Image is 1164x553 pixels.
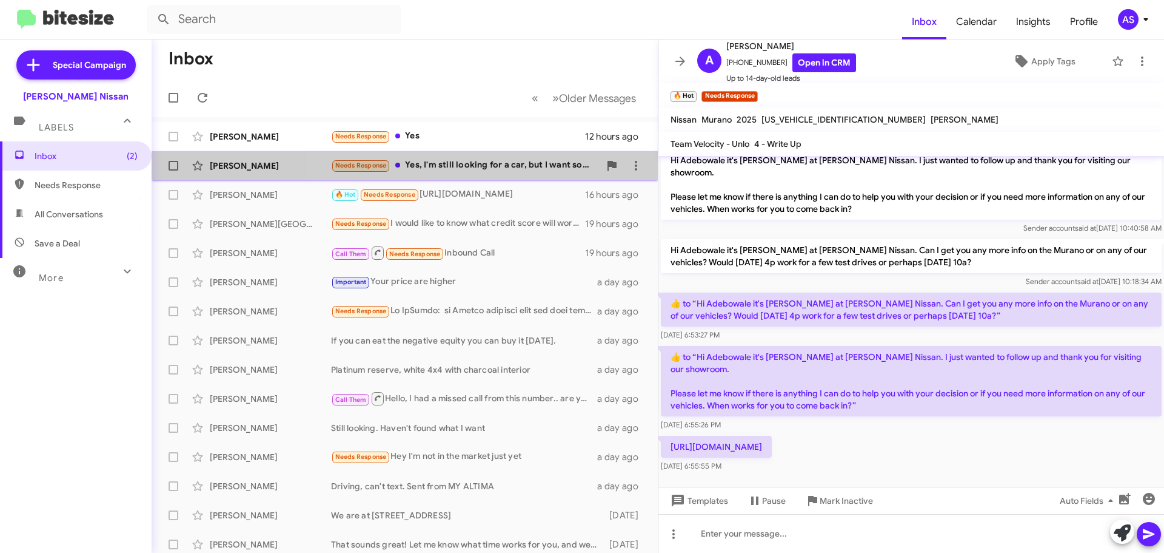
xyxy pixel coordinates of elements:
[331,188,585,202] div: [URL][DOMAIN_NAME]
[1118,9,1139,30] div: AS
[658,490,738,512] button: Templates
[671,91,697,102] small: 🔥 Hot
[705,51,714,70] span: A
[210,480,331,492] div: [PERSON_NAME]
[39,122,74,133] span: Labels
[39,273,64,283] span: More
[552,90,559,106] span: »
[335,278,367,286] span: Important
[335,220,387,228] span: Needs Response
[331,364,597,376] div: Platinum reserve, white 4x4 with charcoal interior
[726,39,856,53] span: [PERSON_NAME]
[661,461,721,470] span: [DATE] 6:55:55 PM
[53,59,126,71] span: Special Campaign
[210,276,331,288] div: [PERSON_NAME]
[335,396,367,404] span: Call Them
[671,138,749,149] span: Team Velocity - Unlo
[335,307,387,315] span: Needs Response
[35,179,138,191] span: Needs Response
[335,132,387,140] span: Needs Response
[335,453,387,461] span: Needs Response
[701,114,732,125] span: Murano
[585,131,648,143] div: 12 hours ago
[661,330,720,339] span: [DATE] 6:53:27 PM
[331,245,585,260] div: Inbound Call
[331,509,603,521] div: We are at [STREET_ADDRESS]
[701,91,757,102] small: Needs Response
[597,480,648,492] div: a day ago
[331,538,603,551] div: That sounds great! Let me know what time works for you, and we’ll be ready to assist you. Looking...
[331,450,597,464] div: Hey I'm not in the market just yet
[389,250,441,258] span: Needs Response
[1108,9,1151,30] button: AS
[1006,4,1060,39] a: Insights
[210,218,331,230] div: [PERSON_NAME][GEOGRAPHIC_DATA]
[597,305,648,317] div: a day ago
[931,114,998,125] span: [PERSON_NAME]
[1077,277,1099,286] span: said at
[331,129,585,143] div: Yes
[559,92,636,105] span: Older Messages
[331,334,597,347] div: If you can eat the negative equity you can buy it [DATE].
[364,191,415,198] span: Needs Response
[792,53,856,72] a: Open in CRM
[946,4,1006,39] a: Calendar
[902,4,946,39] a: Inbox
[585,189,648,201] div: 16 hours ago
[661,239,1162,273] p: Hi Adebowale it's [PERSON_NAME] at [PERSON_NAME] Nissan. Can I get you any more info on the Muran...
[35,150,138,162] span: Inbox
[597,422,648,434] div: a day ago
[668,490,728,512] span: Templates
[147,5,401,34] input: Search
[331,422,597,434] div: Still looking. Haven't found what I want
[23,90,129,103] div: [PERSON_NAME] Nissan
[795,490,883,512] button: Mark Inactive
[762,490,786,512] span: Pause
[603,538,648,551] div: [DATE]
[16,50,136,80] a: Special Campaign
[754,138,801,149] span: 4 - Write Up
[1031,50,1075,72] span: Apply Tags
[1075,223,1096,232] span: said at
[331,304,597,318] div: Lo IpSumdo: si Ametco adipisci elit sed doei tem 6578 in utl E.D. Magnaa: Eni, Admini ve quisnost...
[210,160,331,172] div: [PERSON_NAME]
[820,490,873,512] span: Mark Inactive
[169,49,213,69] h1: Inbox
[524,86,546,110] button: Previous
[331,391,597,406] div: Hello, I had a missed call from this number.. are you interested in selling or trading your Juke ?
[335,250,367,258] span: Call Them
[1050,490,1128,512] button: Auto Fields
[597,276,648,288] div: a day ago
[1060,4,1108,39] a: Profile
[1023,223,1162,232] span: Sender account [DATE] 10:40:58 AM
[210,422,331,434] div: [PERSON_NAME]
[597,364,648,376] div: a day ago
[210,334,331,347] div: [PERSON_NAME]
[597,393,648,405] div: a day ago
[726,53,856,72] span: [PHONE_NUMBER]
[532,90,538,106] span: «
[331,480,597,492] div: Driving, can't text. Sent from MY ALTIMA
[331,275,597,289] div: Your price are higher
[603,509,648,521] div: [DATE]
[210,509,331,521] div: [PERSON_NAME]
[661,346,1162,416] p: ​👍​ to “ Hi Adebowale it's [PERSON_NAME] at [PERSON_NAME] Nissan. I just wanted to follow up and ...
[127,150,138,162] span: (2)
[585,247,648,259] div: 19 hours ago
[661,436,772,458] p: [URL][DOMAIN_NAME]
[1060,490,1118,512] span: Auto Fields
[597,451,648,463] div: a day ago
[661,149,1162,220] p: Hi Adebowale it's [PERSON_NAME] at [PERSON_NAME] Nissan. I just wanted to follow up and thank you...
[738,490,795,512] button: Pause
[210,364,331,376] div: [PERSON_NAME]
[597,334,648,347] div: a day ago
[982,50,1106,72] button: Apply Tags
[671,114,697,125] span: Nissan
[661,293,1162,327] p: ​👍​ to “ Hi Adebowale it's [PERSON_NAME] at [PERSON_NAME] Nissan. Can I get you any more info on ...
[726,72,856,84] span: Up to 14-day-old leads
[210,451,331,463] div: [PERSON_NAME]
[335,191,356,198] span: 🔥 Hot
